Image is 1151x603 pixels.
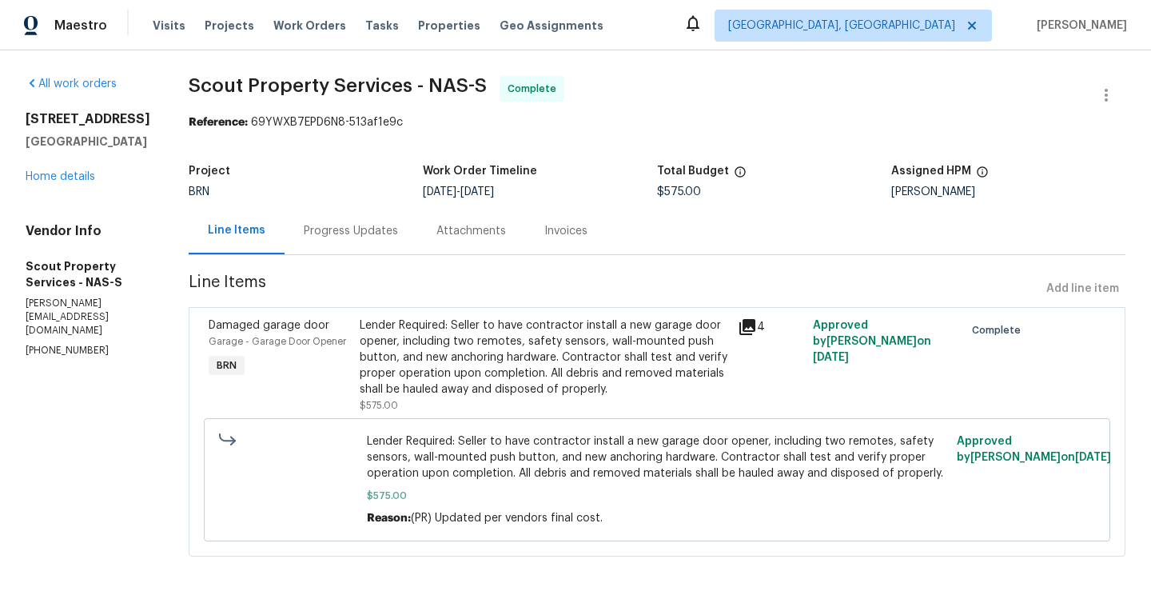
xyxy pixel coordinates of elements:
h4: Vendor Info [26,223,150,239]
span: Tasks [365,20,399,31]
span: The total cost of line items that have been proposed by Opendoor. This sum includes line items th... [734,166,747,186]
a: All work orders [26,78,117,90]
span: Projects [205,18,254,34]
span: [DATE] [460,186,494,198]
span: [GEOGRAPHIC_DATA], [GEOGRAPHIC_DATA] [728,18,955,34]
span: Approved by [PERSON_NAME] on [957,436,1111,463]
h2: [STREET_ADDRESS] [26,111,150,127]
a: Home details [26,171,95,182]
span: Reason: [367,513,411,524]
span: Geo Assignments [500,18,603,34]
span: $575.00 [360,401,398,410]
span: Lender Required: Seller to have contractor install a new garage door opener, including two remote... [367,433,948,481]
span: Approved by [PERSON_NAME] on [813,320,931,363]
span: Damaged garage door [209,320,329,331]
span: (PR) Updated per vendors final cost. [411,513,603,524]
b: Reference: [189,117,248,128]
div: Lender Required: Seller to have contractor install a new garage door opener, including two remote... [360,317,728,397]
span: Work Orders [273,18,346,34]
h5: Work Order Timeline [423,166,537,177]
span: The hpm assigned to this work order. [976,166,989,186]
span: Garage - Garage Door Opener [209,337,346,346]
span: Properties [418,18,480,34]
span: [PERSON_NAME] [1030,18,1127,34]
div: [PERSON_NAME] [891,186,1125,198]
span: $575.00 [657,186,701,198]
h5: Total Budget [657,166,729,177]
div: Attachments [436,223,506,239]
span: Maestro [54,18,107,34]
span: [DATE] [423,186,456,198]
div: Line Items [208,222,265,238]
span: $575.00 [367,488,948,504]
h5: Assigned HPM [891,166,971,177]
h5: Project [189,166,230,177]
h5: Scout Property Services - NAS-S [26,258,150,290]
span: [DATE] [1075,452,1111,463]
span: Visits [153,18,185,34]
span: Complete [508,81,563,97]
div: 69YWXB7EPD6N8-513af1e9c [189,114,1125,130]
span: Scout Property Services - NAS-S [189,76,487,95]
div: 4 [738,317,803,337]
p: [PHONE_NUMBER] [26,344,150,357]
span: BRN [189,186,209,198]
span: - [423,186,494,198]
span: [DATE] [813,352,849,363]
h5: [GEOGRAPHIC_DATA] [26,134,150,150]
div: Progress Updates [304,223,398,239]
span: Complete [972,322,1027,338]
p: [PERSON_NAME][EMAIL_ADDRESS][DOMAIN_NAME] [26,297,150,337]
div: Invoices [544,223,587,239]
span: BRN [210,357,243,373]
span: Line Items [189,274,1040,304]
